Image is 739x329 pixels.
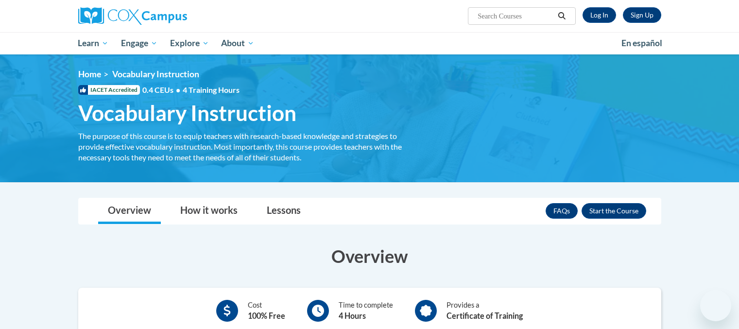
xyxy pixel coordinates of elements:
span: 4 Training Hours [183,85,240,94]
span: IACET Accredited [78,85,140,95]
input: Search Courses [477,10,554,22]
span: En español [621,38,662,48]
h3: Overview [78,244,661,268]
div: Provides a [447,300,523,322]
button: Search [554,10,569,22]
img: Cox Campus [78,7,187,25]
a: About [215,32,260,54]
div: The purpose of this course is to equip teachers with research-based knowledge and strategies to p... [78,131,413,163]
span: Explore [170,37,209,49]
a: Overview [98,198,161,224]
a: Home [78,69,101,79]
a: En español [615,33,669,53]
button: Enroll [582,203,646,219]
span: • [176,85,180,94]
b: 4 Hours [339,311,366,320]
a: Cox Campus [78,7,263,25]
div: Main menu [64,32,676,54]
b: Certificate of Training [447,311,523,320]
b: 100% Free [248,311,285,320]
a: FAQs [546,203,578,219]
a: How it works [171,198,247,224]
iframe: Button to launch messaging window [700,290,731,321]
span: Vocabulary Instruction [112,69,199,79]
span: 0.4 CEUs [142,85,240,95]
span: About [221,37,254,49]
a: Learn [72,32,115,54]
span: Vocabulary Instruction [78,100,296,126]
a: Engage [115,32,164,54]
a: Log In [583,7,616,23]
div: Time to complete [339,300,393,322]
span: Engage [121,37,157,49]
a: Register [623,7,661,23]
a: Explore [164,32,215,54]
span: Learn [78,37,108,49]
a: Lessons [257,198,310,224]
div: Cost [248,300,285,322]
